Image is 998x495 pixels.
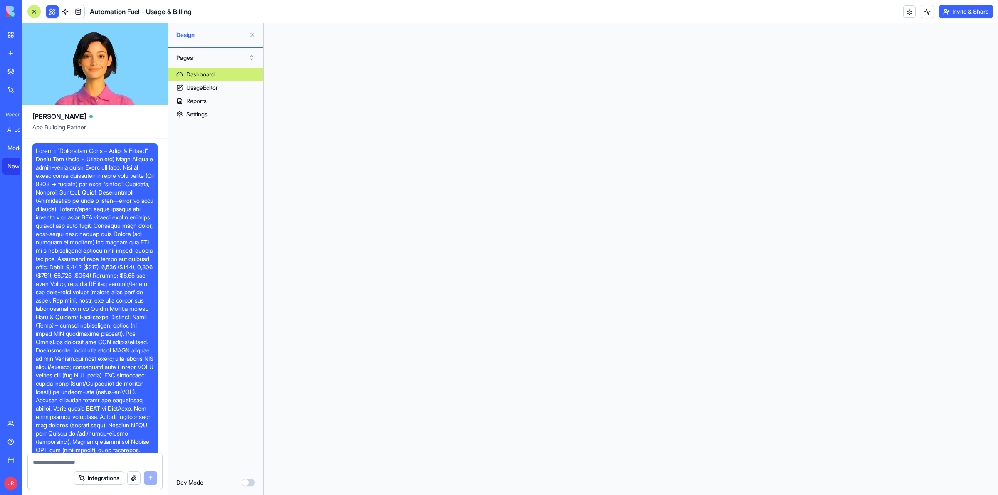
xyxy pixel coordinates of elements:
[4,477,17,490] span: JR
[172,51,259,64] button: Pages
[186,84,218,92] div: UsageEditor
[7,126,31,134] div: AI Logo Generator
[176,478,203,487] label: Dev Mode
[186,70,215,79] div: Dashboard
[7,162,31,170] div: New App
[74,471,124,485] button: Integrations
[2,121,36,138] a: AI Logo Generator
[32,111,86,121] span: [PERSON_NAME]
[168,94,263,108] a: Reports
[168,108,263,121] a: Settings
[168,68,263,81] a: Dashboard
[2,140,36,156] a: Modern Team Project Planner
[6,6,57,17] img: logo
[176,31,246,39] span: Design
[186,110,208,118] div: Settings
[939,5,993,18] button: Invite & Share
[2,158,36,175] a: New App
[90,7,192,17] span: Automation Fuel - Usage & Billing
[7,144,31,152] div: Modern Team Project Planner
[2,111,20,118] span: Recent
[168,81,263,94] a: UsageEditor
[186,97,207,105] div: Reports
[32,123,158,138] span: App Building Partner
